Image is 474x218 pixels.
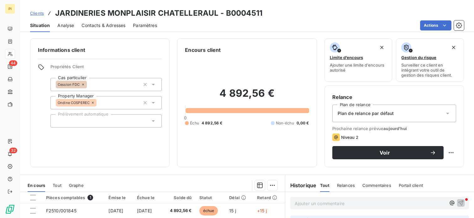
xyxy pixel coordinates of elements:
[82,22,125,29] span: Contacts & Adresses
[396,38,464,82] button: Gestion du risqueSurveiller ce client en intégrant votre outil de gestion des risques client.
[362,183,391,188] span: Commentaires
[28,183,45,188] span: En cours
[108,208,123,213] span: [DATE]
[87,82,92,87] input: Ajouter une valeur
[137,208,152,213] span: [DATE]
[383,126,407,131] span: aujourd’hui
[399,183,423,188] span: Portail client
[257,208,267,213] span: +15 j
[46,195,101,200] div: Pièces comptables
[50,64,162,73] span: Propriétés Client
[199,195,222,200] div: Statut
[69,183,84,188] span: Graphe
[337,183,355,188] span: Relances
[56,118,61,124] input: Ajouter une valeur
[229,195,250,200] div: Délai
[453,197,468,212] iframe: Intercom live chat
[320,183,329,188] span: Tout
[340,150,430,155] span: Voir
[108,195,129,200] div: Émise le
[185,87,309,106] h2: 4 892,56 €
[276,120,294,126] span: Non-échu
[285,182,317,189] h6: Historique
[166,195,192,200] div: Solde dû
[166,208,192,214] span: 4 892,56 €
[46,208,76,213] span: F2510/001845
[58,101,90,105] span: Ondine COSPEREC
[330,55,363,60] span: Limite d’encours
[30,11,44,16] span: Clients
[202,120,223,126] span: 4 892,56 €
[55,8,262,19] h3: JARDINERIES MONPLAISIR CHATELLERAUL - B0004511
[58,83,80,86] span: Cession FDC
[190,120,199,126] span: Échu
[332,146,444,159] button: Voir
[9,148,17,153] span: 32
[57,22,74,29] span: Analyse
[30,10,44,16] a: Clients
[133,22,157,29] span: Paramètres
[229,208,236,213] span: 15 j
[332,126,456,131] span: Prochaine relance prévue
[199,206,218,215] span: échue
[338,110,394,117] span: Plan de relance par défaut
[420,20,451,30] button: Actions
[332,93,456,101] h6: Relance
[185,46,221,54] h6: Encours client
[401,63,459,78] span: Surveiller ce client en intégrant votre outil de gestion des risques client.
[184,115,187,120] span: 0
[38,46,162,54] h6: Informations client
[97,100,102,106] input: Ajouter une valeur
[137,195,158,200] div: Échue le
[297,120,309,126] span: 0,00 €
[324,38,392,82] button: Limite d’encoursAjouter une limite d’encours autorisé
[257,195,281,200] div: Retard
[5,204,15,214] img: Logo LeanPay
[401,55,436,60] span: Gestion du risque
[5,4,15,14] div: PI
[87,195,93,200] span: 1
[30,22,50,29] span: Situation
[341,135,358,140] span: Niveau 2
[9,60,17,66] span: 44
[330,63,387,73] span: Ajouter une limite d’encours autorisé
[53,183,61,188] span: Tout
